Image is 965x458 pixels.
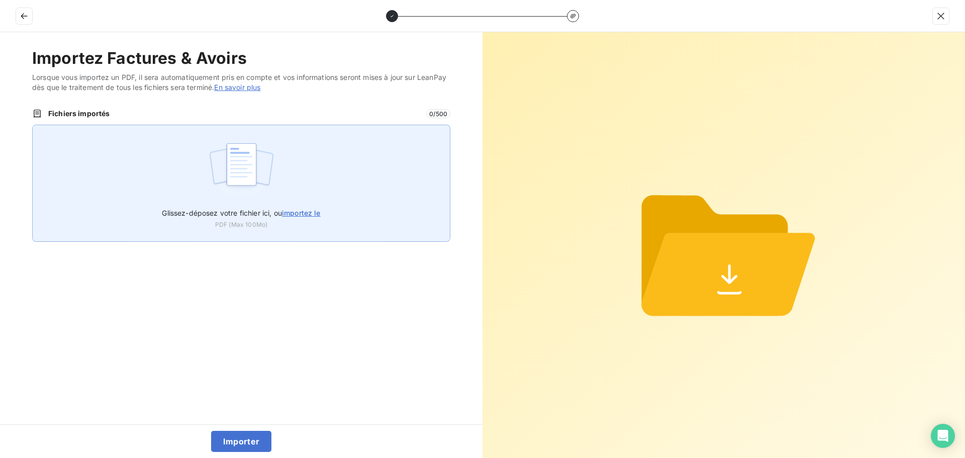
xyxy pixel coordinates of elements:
[426,109,450,118] span: 0 / 500
[215,220,267,229] span: PDF (Max 100Mo)
[48,109,420,119] span: Fichiers importés
[162,209,320,217] span: Glissez-déposez votre fichier ici, ou
[32,48,450,68] h2: Importez Factures & Avoirs
[214,83,260,91] a: En savoir plus
[931,424,955,448] div: Open Intercom Messenger
[32,72,450,93] span: Lorsque vous importez un PDF, il sera automatiquement pris en compte et vos informations seront m...
[208,137,275,202] img: illustration
[211,431,272,452] button: Importer
[282,209,321,217] span: importez le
